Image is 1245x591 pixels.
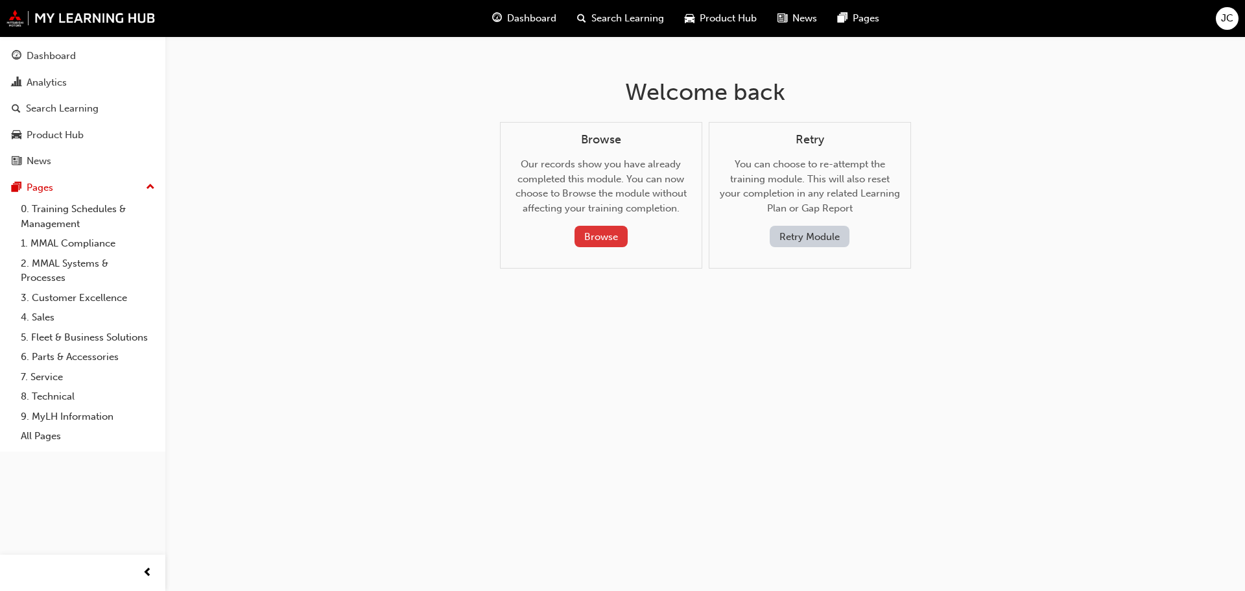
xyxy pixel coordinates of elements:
span: pages-icon [838,10,848,27]
span: car-icon [12,130,21,141]
span: guage-icon [12,51,21,62]
a: 8. Technical [16,387,160,407]
span: news-icon [12,156,21,167]
a: 9. MyLH Information [16,407,160,427]
span: Pages [853,11,879,26]
button: DashboardAnalyticsSearch LearningProduct HubNews [5,42,160,176]
img: mmal [6,10,156,27]
h1: Welcome back [500,78,911,106]
button: Pages [5,176,160,200]
a: car-iconProduct Hub [674,5,767,32]
a: 6. Parts & Accessories [16,347,160,367]
span: prev-icon [143,565,152,581]
div: Analytics [27,75,67,90]
a: news-iconNews [767,5,827,32]
a: News [5,149,160,173]
span: news-icon [777,10,787,27]
span: search-icon [12,103,21,115]
div: Pages [27,180,53,195]
span: Dashboard [507,11,556,26]
span: up-icon [146,179,155,196]
div: You can choose to re-attempt the training module. This will also reset your completion in any rel... [720,133,900,248]
div: News [27,154,51,169]
a: Search Learning [5,97,160,121]
a: search-iconSearch Learning [567,5,674,32]
div: Search Learning [26,101,99,116]
button: JC [1216,7,1239,30]
a: 4. Sales [16,308,160,328]
span: JC [1221,11,1233,26]
button: Retry Module [770,226,849,247]
a: Product Hub [5,123,160,147]
h4: Browse [511,133,691,147]
span: Product Hub [700,11,757,26]
span: News [792,11,817,26]
span: guage-icon [492,10,502,27]
a: 5. Fleet & Business Solutions [16,328,160,348]
span: chart-icon [12,77,21,89]
a: 1. MMAL Compliance [16,234,160,254]
h4: Retry [720,133,900,147]
a: 7. Service [16,367,160,387]
a: All Pages [16,426,160,446]
a: Dashboard [5,44,160,68]
a: 2. MMAL Systems & Processes [16,254,160,288]
a: Analytics [5,71,160,95]
a: 0. Training Schedules & Management [16,199,160,234]
a: 3. Customer Excellence [16,288,160,308]
button: Browse [575,226,628,247]
span: car-icon [685,10,694,27]
a: pages-iconPages [827,5,890,32]
div: Product Hub [27,128,84,143]
span: Search Learning [591,11,664,26]
div: Dashboard [27,49,76,64]
span: pages-icon [12,182,21,194]
div: Our records show you have already completed this module. You can now choose to Browse the module ... [511,133,691,248]
span: search-icon [577,10,586,27]
a: guage-iconDashboard [482,5,567,32]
